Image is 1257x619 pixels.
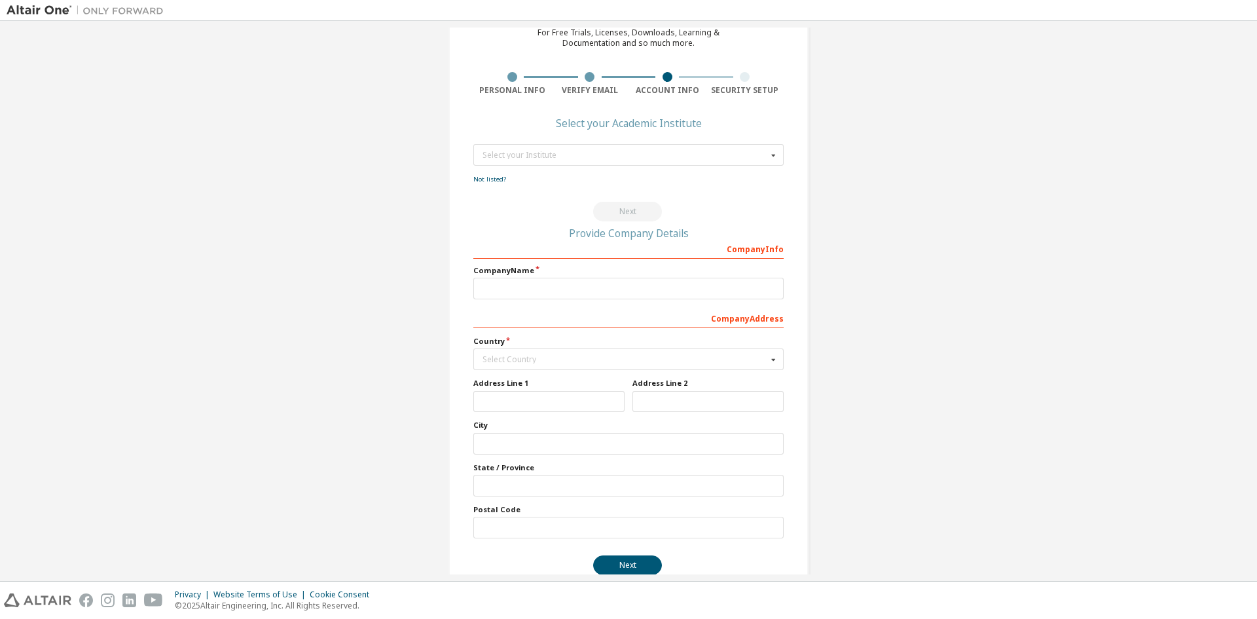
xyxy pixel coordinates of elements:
div: Select Country [483,356,767,364]
a: Not listed? [473,175,506,183]
label: Address Line 2 [632,378,784,388]
img: instagram.svg [101,593,115,607]
img: Altair One [7,4,170,17]
label: Company Name [473,265,784,276]
label: Country [473,336,784,347]
div: For Free Trials, Licenses, Downloads, Learning & Documentation and so much more. [537,28,720,48]
div: Select your Institute [483,151,767,159]
img: facebook.svg [79,593,93,607]
div: Select your Academic Institute [556,119,702,127]
div: Privacy [175,590,213,600]
label: Address Line 1 [473,378,625,388]
div: Provide Company Details [473,229,784,237]
div: You need to select your Academic Institute to continue [473,202,784,221]
img: linkedin.svg [122,593,136,607]
div: Company Address [473,307,784,328]
p: © 2025 Altair Engineering, Inc. All Rights Reserved. [175,600,377,611]
div: Website Terms of Use [213,590,310,600]
div: Cookie Consent [310,590,377,600]
img: youtube.svg [144,593,163,607]
div: Verify Email [551,85,629,96]
label: Postal Code [473,504,784,515]
div: Account Info [628,85,706,96]
button: Next [593,555,662,575]
label: City [473,420,784,430]
label: State / Province [473,462,784,473]
div: Personal Info [473,85,551,96]
img: altair_logo.svg [4,593,71,607]
div: Company Info [473,238,784,259]
div: Security Setup [706,85,784,96]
